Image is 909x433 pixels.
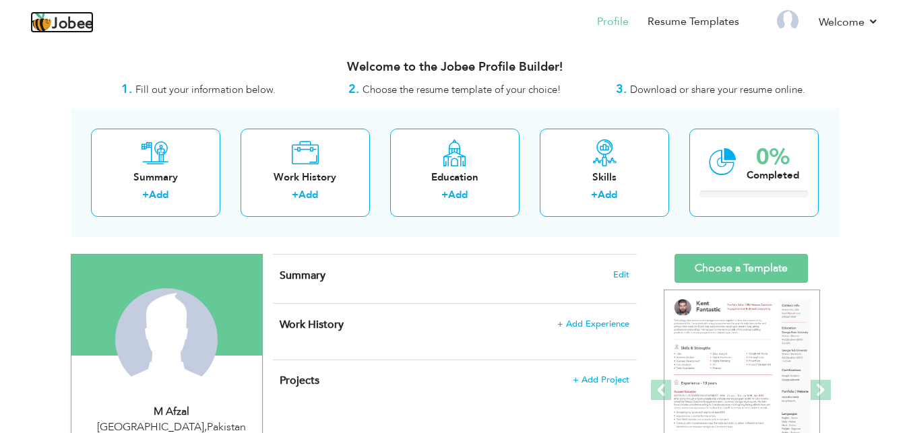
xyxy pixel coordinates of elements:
img: jobee.io [30,11,52,33]
span: Work History [280,317,344,332]
strong: 2. [348,81,359,98]
h4: This helps to show the companies you have worked for. [280,318,629,331]
a: Add [448,188,468,201]
h4: This helps to highlight the project, tools and skills you have worked on. [280,374,629,387]
div: M Afzal [82,404,262,420]
span: + Add Project [573,375,629,385]
span: Summary [280,268,325,283]
a: Jobee [30,11,94,33]
a: Welcome [819,14,879,30]
img: Profile Img [777,10,798,32]
div: Completed [747,168,799,182]
div: Summary [102,170,210,185]
a: Add [598,188,617,201]
span: Choose the resume template of your choice! [363,83,561,96]
h4: Adding a summary is a quick and easy way to highlight your experience and interests. [280,269,629,282]
span: Jobee [52,17,94,32]
div: Skills [551,170,658,185]
h3: Welcome to the Jobee Profile Builder! [71,61,839,74]
span: Download or share your resume online. [630,83,805,96]
a: Choose a Template [675,254,808,283]
a: Add [149,188,168,201]
span: + Add Experience [557,319,629,329]
a: Resume Templates [648,14,739,30]
label: + [142,188,149,202]
label: + [591,188,598,202]
label: + [292,188,299,202]
img: M Afzal [115,288,218,391]
a: Add [299,188,318,201]
div: 0% [747,146,799,168]
strong: 3. [616,81,627,98]
span: Edit [613,270,629,279]
strong: 1. [121,81,132,98]
span: Projects [280,373,319,388]
label: + [441,188,448,202]
div: Work History [251,170,359,185]
div: Education [401,170,509,185]
span: Fill out your information below. [135,83,276,96]
a: Profile [597,14,629,30]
